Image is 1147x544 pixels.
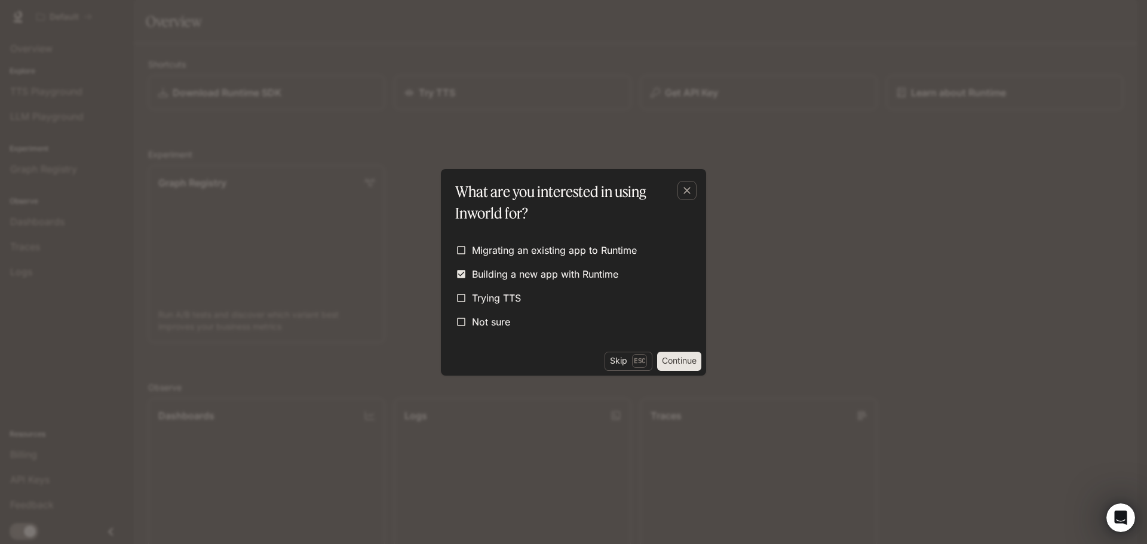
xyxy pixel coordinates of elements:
p: Esc [632,354,647,367]
button: SkipEsc [605,352,652,371]
span: Migrating an existing app to Runtime [472,243,637,257]
button: Continue [657,352,701,371]
span: Not sure [472,315,510,329]
iframe: Intercom live chat [1106,503,1135,532]
p: What are you interested in using Inworld for? [455,181,687,224]
span: Trying TTS [472,291,521,305]
span: Building a new app with Runtime [472,267,618,281]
